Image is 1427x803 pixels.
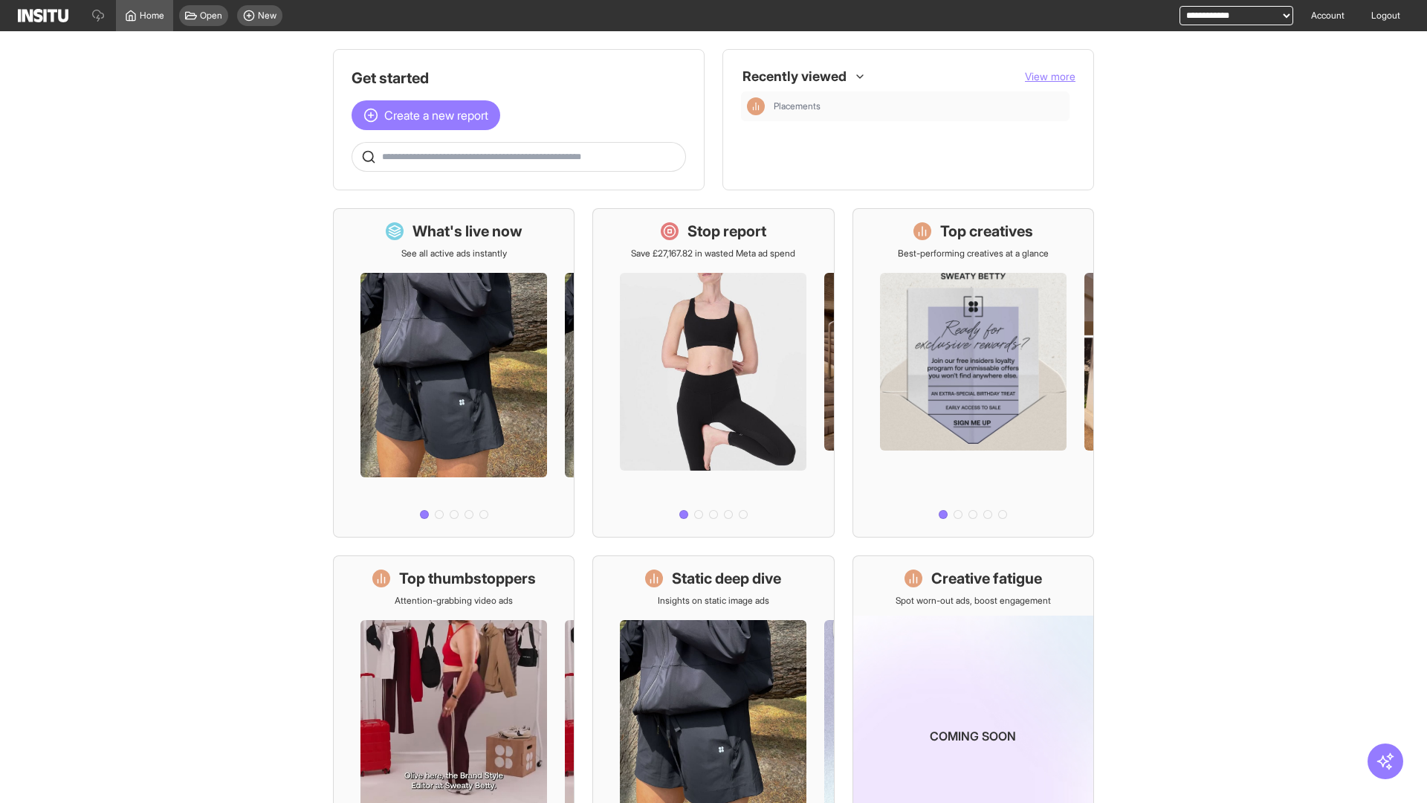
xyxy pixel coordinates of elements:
h1: What's live now [412,221,522,242]
p: Save £27,167.82 in wasted Meta ad spend [631,248,795,259]
p: Best-performing creatives at a glance [898,248,1049,259]
span: Open [200,10,222,22]
img: Logo [18,9,68,22]
p: Insights on static image ads [658,595,769,607]
p: Attention-grabbing video ads [395,595,513,607]
span: Create a new report [384,106,488,124]
span: Home [140,10,164,22]
span: New [258,10,276,22]
span: View more [1025,70,1075,83]
h1: Get started [352,68,686,88]
span: Placements [774,100,821,112]
p: See all active ads instantly [401,248,507,259]
a: What's live nowSee all active ads instantly [333,208,575,538]
a: Top creativesBest-performing creatives at a glance [852,208,1094,538]
h1: Top thumbstoppers [399,568,536,589]
h1: Static deep dive [672,568,781,589]
div: Insights [747,97,765,115]
h1: Stop report [687,221,766,242]
h1: Top creatives [940,221,1033,242]
a: Stop reportSave £27,167.82 in wasted Meta ad spend [592,208,834,538]
button: Create a new report [352,100,500,130]
button: View more [1025,69,1075,84]
span: Placements [774,100,1064,112]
